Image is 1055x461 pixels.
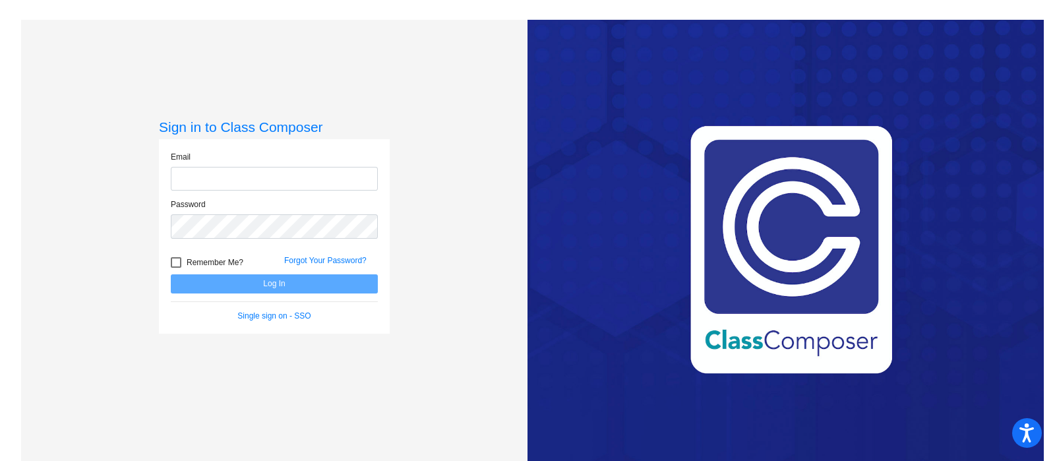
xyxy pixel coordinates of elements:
[159,119,390,135] h3: Sign in to Class Composer
[171,199,206,210] label: Password
[171,274,378,293] button: Log In
[284,256,367,265] a: Forgot Your Password?
[237,311,311,321] a: Single sign on - SSO
[171,151,191,163] label: Email
[187,255,243,270] span: Remember Me?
